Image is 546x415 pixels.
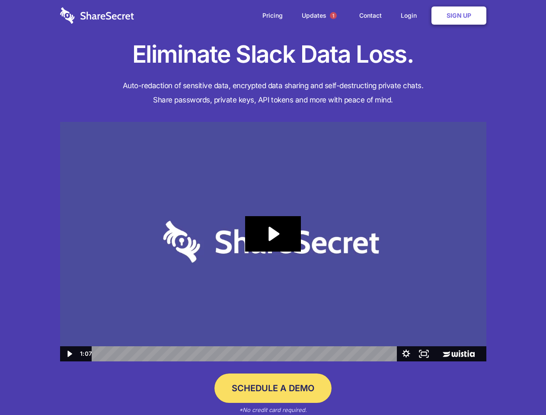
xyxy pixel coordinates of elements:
h1: Eliminate Slack Data Loss. [60,39,486,70]
button: Play Video [60,346,78,361]
img: logo-wordmark-white-trans-d4663122ce5f474addd5e946df7df03e33cb6a1c49d2221995e7729f52c070b2.svg [60,7,134,24]
iframe: Drift Widget Chat Controller [503,372,536,405]
h4: Auto-redaction of sensitive data, encrypted data sharing and self-destructing private chats. Shar... [60,79,486,107]
a: Pricing [254,2,291,29]
a: Login [392,2,430,29]
img: Sharesecret [60,122,486,362]
a: Contact [351,2,390,29]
